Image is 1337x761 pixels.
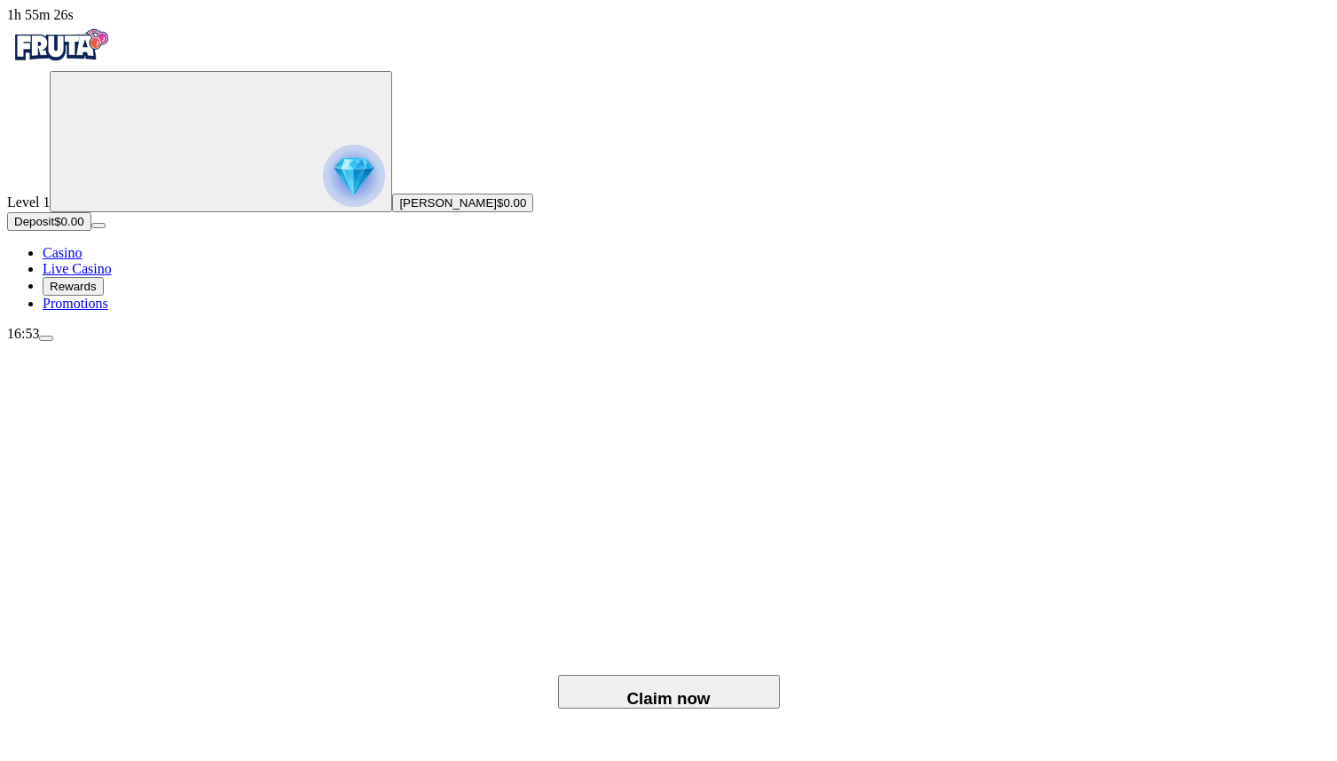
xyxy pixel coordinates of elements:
[50,280,97,293] span: Rewards
[558,675,780,709] button: Claim now
[363,481,974,630] div: GRAB UP TO €2,500 IN BONUSES
[7,245,1330,312] nav: Main menu
[43,296,108,311] a: Promotions
[592,448,745,473] span: WELCOME OFFER
[497,196,526,210] span: $0.00
[91,223,106,228] button: menu
[43,277,104,296] button: Rewards
[7,212,91,231] button: Depositplus icon$0.00
[14,215,54,228] span: Deposit
[399,196,497,210] span: [PERSON_NAME]
[54,215,83,228] span: $0.00
[7,23,114,67] img: Fruta
[43,261,112,276] a: Live Casino
[39,336,53,341] button: menu
[7,326,39,341] span: 16:53
[50,71,392,212] button: reward progress
[392,194,533,212] button: [PERSON_NAME]$0.00
[580,689,757,709] span: Claim now
[7,23,1330,312] nav: Primary
[7,55,114,70] a: Fruta
[7,7,74,22] span: user session time
[598,630,739,656] span: + 200 FREE SPINS
[323,145,385,207] img: reward progress
[7,194,50,210] span: Level 1
[43,245,82,260] a: Casino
